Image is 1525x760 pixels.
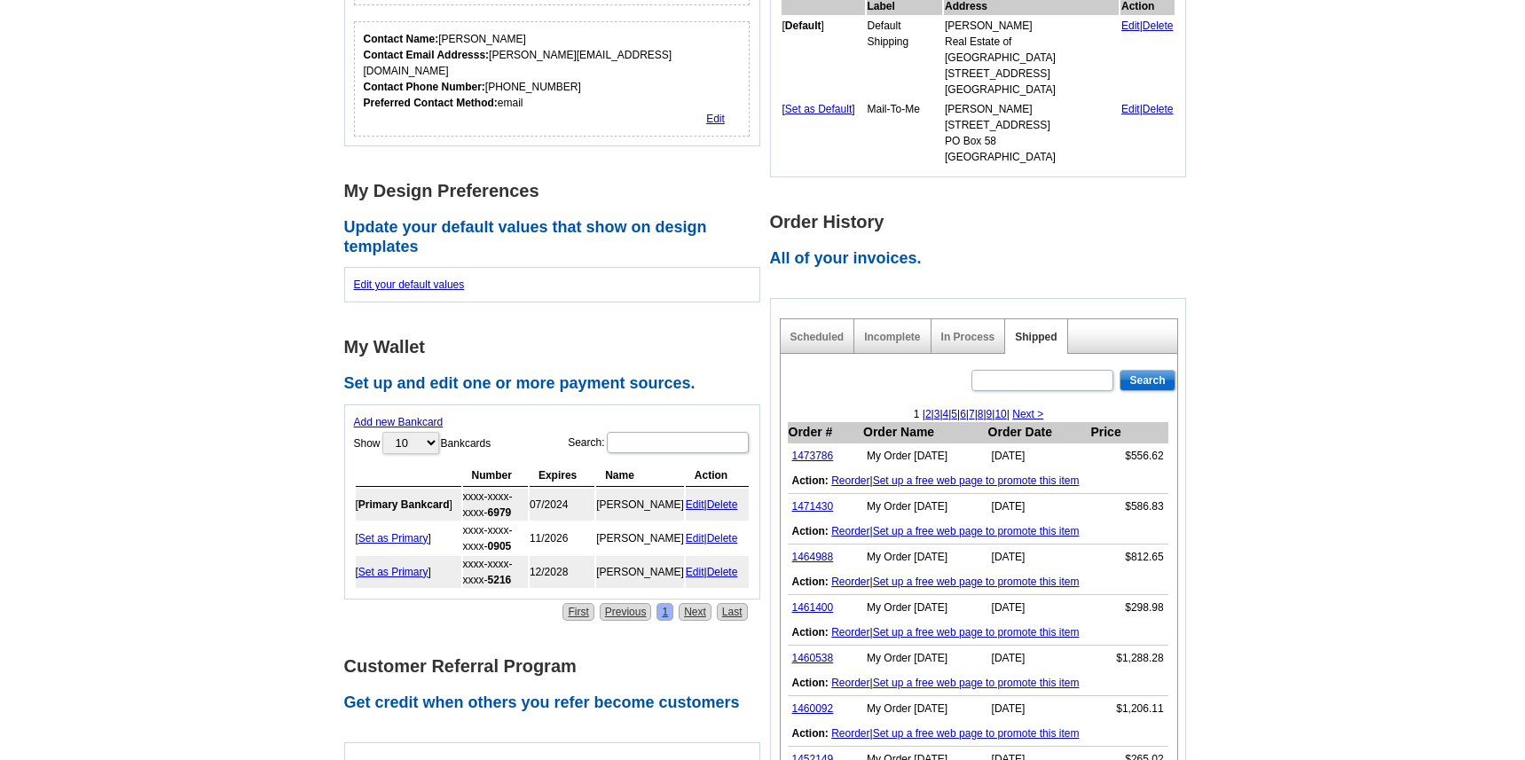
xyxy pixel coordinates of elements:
[568,430,750,455] label: Search:
[1143,103,1174,115] a: Delete
[344,218,770,256] h2: Update your default values that show on design templates
[463,522,528,554] td: xxxx-xxxx-xxxx-
[792,727,829,740] b: Action:
[686,556,749,588] td: |
[969,408,975,420] a: 7
[792,525,829,537] b: Action:
[831,727,869,740] a: Reorder
[987,408,993,420] a: 9
[862,422,987,443] th: Order Name
[382,432,439,454] select: ShowBankcards
[1120,100,1175,166] td: |
[831,626,869,639] a: Reorder
[792,601,834,614] a: 1461400
[781,406,1177,422] div: 1 | | | | | | | | | |
[344,182,770,200] h1: My Design Preferences
[788,569,1168,595] td: |
[1089,494,1167,520] td: $586.83
[994,408,1006,420] a: 10
[354,416,444,428] a: Add new Bankcard
[488,540,512,552] strong: 0905
[873,474,1080,487] a: Set up a free web page to promote this item
[792,450,834,462] a: 1473786
[344,374,770,394] h2: Set up and edit one or more payment sources.
[1089,545,1167,570] td: $812.65
[686,566,704,578] a: Edit
[782,17,865,98] td: [ ]
[1012,408,1043,420] a: Next >
[686,522,749,554] td: |
[488,574,512,586] strong: 5216
[530,556,594,588] td: 12/2028
[530,489,594,521] td: 07/2024
[864,331,920,343] a: Incomplete
[364,81,485,93] strong: Contact Phone Number:
[1015,331,1057,343] a: Shipped
[354,430,491,456] label: Show Bankcards
[862,494,987,520] td: My Order [DATE]
[873,727,1080,740] a: Set up a free web page to promote this item
[788,721,1168,747] td: |
[344,693,770,713] h2: Get credit when others you refer become customers
[944,100,1119,166] td: [PERSON_NAME] [STREET_ADDRESS] PO Box 58 [GEOGRAPHIC_DATA]
[788,422,863,443] th: Order #
[862,545,987,570] td: My Order [DATE]
[790,331,845,343] a: Scheduled
[770,213,1196,231] h1: Order History
[862,595,987,621] td: My Order [DATE]
[463,556,528,588] td: xxxx-xxxx-xxxx-
[607,432,749,453] input: Search:
[686,532,704,545] a: Edit
[1089,595,1167,621] td: $298.98
[862,646,987,671] td: My Order [DATE]
[717,603,748,621] a: Last
[1170,348,1525,760] iframe: LiveChat chat widget
[987,595,1090,621] td: [DATE]
[356,522,461,554] td: [ ]
[596,465,684,487] th: Name
[356,556,461,588] td: [ ]
[831,576,869,588] a: Reorder
[1089,646,1167,671] td: $1,288.28
[686,465,749,487] th: Action
[706,113,725,125] a: Edit
[364,31,741,111] div: [PERSON_NAME] [PERSON_NAME][EMAIL_ADDRESS][DOMAIN_NAME] [PHONE_NUMBER] email
[707,566,738,578] a: Delete
[1143,20,1174,32] a: Delete
[873,576,1080,588] a: Set up a free web page to promote this item
[792,500,834,513] a: 1471430
[862,696,987,722] td: My Order [DATE]
[873,677,1080,689] a: Set up a free web page to promote this item
[785,103,852,115] a: Set as Default
[831,677,869,689] a: Reorder
[707,532,738,545] a: Delete
[1120,370,1175,391] input: Search
[344,657,770,676] h1: Customer Referral Program
[770,249,1196,269] h2: All of your invoices.
[358,566,428,578] a: Set as Primary
[364,49,490,61] strong: Contact Email Addresss:
[873,525,1080,537] a: Set up a free web page to promote this item
[707,498,738,511] a: Delete
[867,17,943,98] td: Default Shipping
[867,100,943,166] td: Mail-To-Me
[987,443,1090,469] td: [DATE]
[987,696,1090,722] td: [DATE]
[562,603,593,621] a: First
[596,556,684,588] td: [PERSON_NAME]
[792,626,829,639] b: Action:
[951,408,957,420] a: 5
[1089,696,1167,722] td: $1,206.11
[987,494,1090,520] td: [DATE]
[792,474,829,487] b: Action:
[792,576,829,588] b: Action:
[1089,443,1167,469] td: $556.62
[358,498,450,511] b: Primary Bankcard
[792,702,834,715] a: 1460092
[978,408,984,420] a: 8
[364,97,498,109] strong: Preferred Contact Method:
[656,603,673,621] a: 1
[488,506,512,519] strong: 6979
[788,670,1168,696] td: |
[686,489,749,521] td: |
